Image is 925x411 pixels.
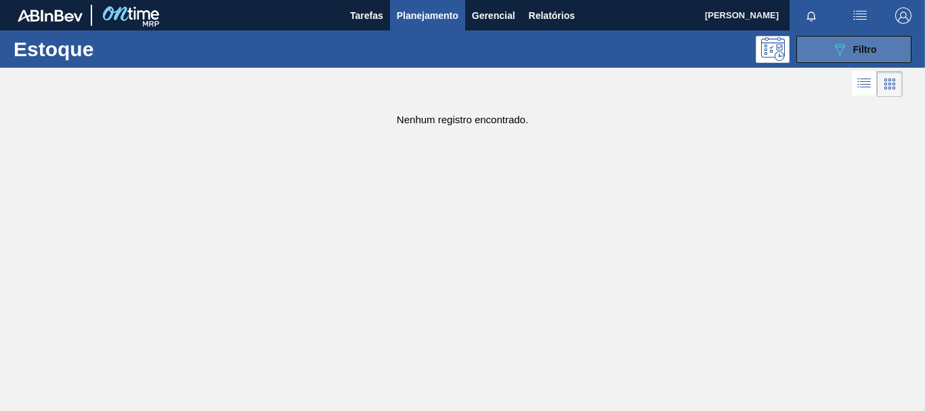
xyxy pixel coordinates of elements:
button: Notificações [790,6,833,25]
span: Filtro [853,44,877,55]
button: Filtro [796,36,911,63]
span: Relatórios [529,7,575,24]
img: Logout [895,7,911,24]
img: TNhmsLtSVTkK8tSr43FrP2fwEKptu5GPRR3wAAAABJRU5ErkJggg== [18,9,83,22]
div: Pogramando: nenhum usuário selecionado [756,36,790,63]
img: userActions [852,7,868,24]
div: Visão em Cards [877,71,903,97]
span: Planejamento [397,7,458,24]
h1: Estoque [14,41,203,57]
div: Visão em Lista [852,71,877,97]
span: Gerencial [472,7,515,24]
span: Tarefas [350,7,383,24]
